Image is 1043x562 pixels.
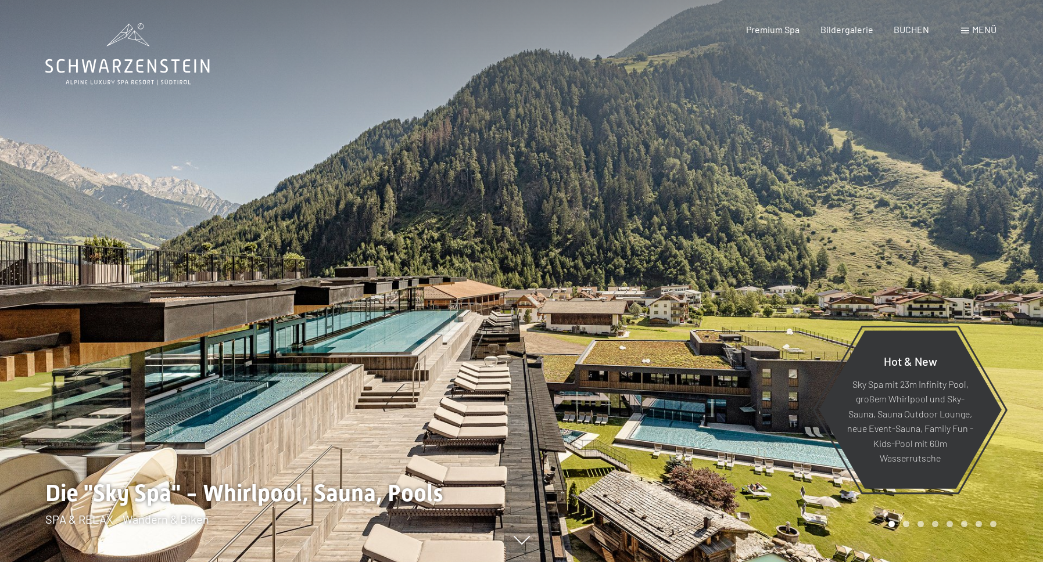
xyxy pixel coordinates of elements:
div: Carousel Page 6 [961,521,967,527]
a: Bildergalerie [820,24,873,35]
a: Hot & New Sky Spa mit 23m Infinity Pool, großem Whirlpool und Sky-Sauna, Sauna Outdoor Lounge, ne... [818,330,1002,489]
div: Carousel Page 3 [917,521,924,527]
a: Premium Spa [746,24,800,35]
div: Carousel Page 4 [932,521,938,527]
div: Carousel Page 1 (Current Slide) [888,521,895,527]
span: Menü [972,24,997,35]
div: Carousel Pagination [884,521,997,527]
div: Carousel Page 8 [990,521,997,527]
div: Carousel Page 2 [903,521,909,527]
span: Hot & New [884,354,937,368]
p: Sky Spa mit 23m Infinity Pool, großem Whirlpool und Sky-Sauna, Sauna Outdoor Lounge, neue Event-S... [847,376,973,466]
div: Carousel Page 7 [976,521,982,527]
a: BUCHEN [894,24,929,35]
div: Carousel Page 5 [947,521,953,527]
